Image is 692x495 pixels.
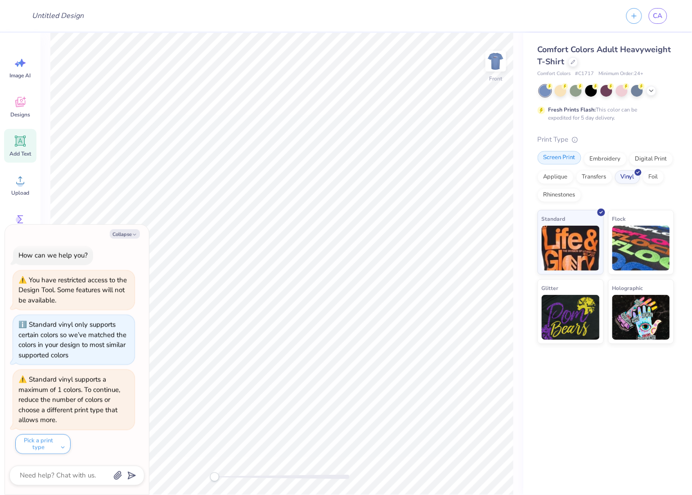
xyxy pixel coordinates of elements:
[538,134,674,145] div: Print Type
[643,170,664,184] div: Foil
[653,11,663,21] span: CA
[548,106,659,122] div: This color can be expedited for 5 day delivery.
[110,229,140,239] button: Collapse
[18,276,127,305] div: You have restricted access to the Design Tool. Some features will not be available.
[15,434,71,454] button: Pick a print type
[538,170,574,184] div: Applique
[11,189,29,196] span: Upload
[538,151,581,165] div: Screen Print
[612,295,670,340] img: Holographic
[490,75,503,83] div: Front
[542,283,559,293] span: Glitter
[542,214,566,223] span: Standard
[538,70,571,78] span: Comfort Colors
[9,150,31,157] span: Add Text
[629,152,673,166] div: Digital Print
[538,44,671,67] span: Comfort Colors Adult Heavyweight T-Shirt
[538,188,581,202] div: Rhinestones
[612,226,670,271] img: Flock
[575,70,594,78] span: # C1717
[612,283,643,293] span: Holographic
[542,226,600,271] img: Standard
[18,320,126,360] div: Standard vinyl only supports certain colors so we’ve matched the colors in your design to most si...
[649,8,667,24] a: CA
[576,170,612,184] div: Transfers
[542,295,600,340] img: Glitter
[18,251,88,260] div: How can we help you?
[25,7,91,25] input: Untitled Design
[18,375,120,424] div: Standard vinyl supports a maximum of 1 colors. To continue, reduce the number of colors or choose...
[10,111,30,118] span: Designs
[612,214,626,223] span: Flock
[584,152,627,166] div: Embroidery
[599,70,644,78] span: Minimum Order: 24 +
[548,106,596,113] strong: Fresh Prints Flash:
[487,52,505,70] img: Front
[615,170,640,184] div: Vinyl
[10,72,31,79] span: Image AI
[210,473,219,482] div: Accessibility label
